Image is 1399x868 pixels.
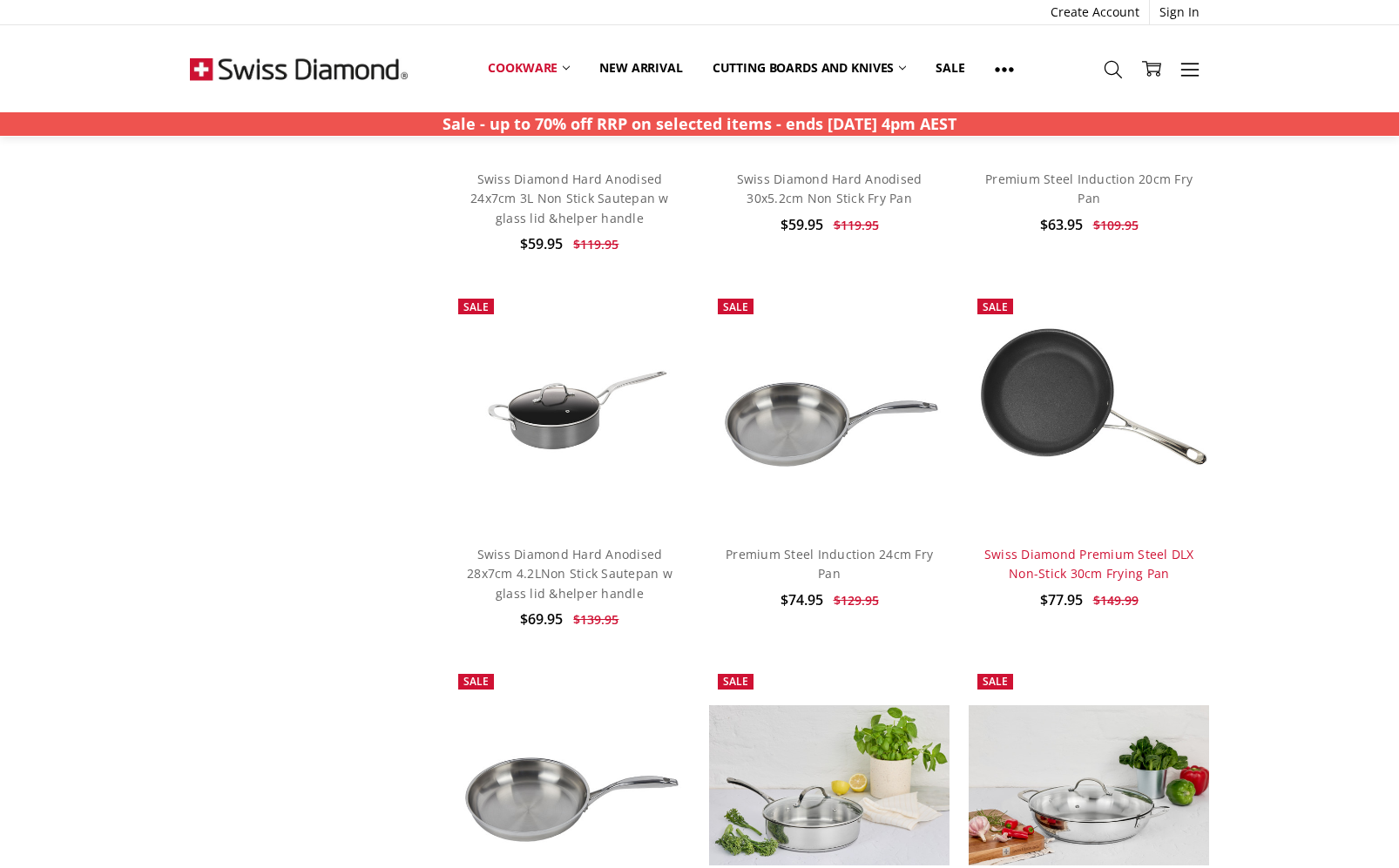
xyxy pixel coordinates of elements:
span: $129.95 [834,592,879,609]
span: Sale [723,299,748,314]
img: Swiss Diamond Premium Steel DLX 24x6.0cm Saute Pan with Lid [709,705,950,865]
a: Premium Steel Induction 24cm Fry Pan [726,546,933,582]
span: $69.95 [520,609,563,629]
span: $63.95 [1040,215,1083,234]
a: Sale [921,49,979,87]
span: $139.95 [573,611,618,628]
a: New arrival [585,49,697,87]
span: Sale [983,299,1008,314]
img: Swiss Diamond Premium Steel DLX Non-Stick 30cm Frying Pan [969,290,1209,530]
a: Premium Steel Induction 20cm Fry Pan [985,171,1193,206]
a: Show All [980,49,1029,88]
span: $74.95 [781,590,823,609]
span: Sale [463,299,489,314]
span: $149.99 [1093,592,1139,609]
span: Sale [983,674,1008,689]
span: $59.95 [520,234,563,253]
img: Swiss Diamond Hard Anodised 28x7cm 4.2LNon Stick Sautepan w glass lid &helper handle [449,330,690,490]
span: $77.95 [1040,590,1083,609]
a: Swiss Diamond Premium Steel DLX Non-Stick 30cm Frying Pan [984,546,1194,582]
span: $109.95 [1093,217,1139,233]
strong: Sale - up to 70% off RRP on selected items - ends [DATE] 4pm AEST [443,113,956,134]
span: Sale [723,674,748,689]
a: Swiss Diamond Hard Anodised 28x7cm 4.2LNon Stick Sautepan w glass lid &helper handle [449,290,690,530]
span: $119.95 [573,236,618,252]
span: $59.95 [781,215,823,234]
img: Swiss Diamond Premium Steel DLX 32x6.5cm Chef Pan with lid [969,705,1209,865]
span: Sale [463,674,489,689]
img: Free Shipping On Every Order [190,25,408,112]
a: Cookware [473,49,585,87]
a: Swiss Diamond Hard Anodised 24x7cm 3L Non Stick Sautepan w glass lid &helper handle [470,171,669,226]
img: Premium Steel Induction 28cm Fry Pan [449,705,690,865]
a: Swiss Diamond Hard Anodised 28x7cm 4.2LNon Stick Sautepan w glass lid &helper handle [467,546,672,602]
img: Premium Steel Induction 24cm Fry Pan [709,330,950,490]
a: Swiss Diamond Hard Anodised 30x5.2cm Non Stick Fry Pan [737,171,923,206]
span: $119.95 [834,217,879,233]
a: Cutting boards and knives [698,49,922,87]
a: Premium Steel Induction 24cm Fry Pan [709,290,950,530]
